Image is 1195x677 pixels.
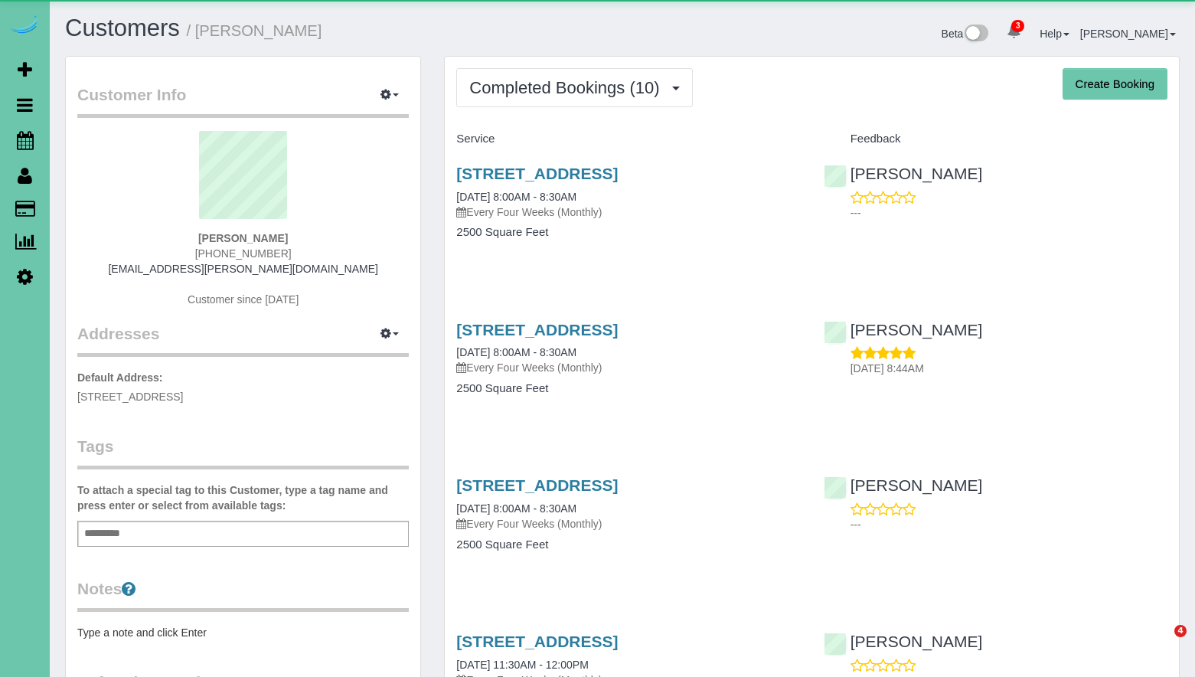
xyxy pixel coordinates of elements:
[77,625,409,640] pre: Type a note and click Enter
[456,360,800,375] p: Every Four Weeks (Monthly)
[999,15,1029,49] a: 3
[456,132,800,146] h4: Service
[9,15,40,37] img: Automaid Logo
[963,25,988,44] img: New interface
[456,346,576,358] a: [DATE] 8:00AM - 8:30AM
[195,247,292,260] span: [PHONE_NUMBER]
[851,205,1167,221] p: ---
[824,165,983,182] a: [PERSON_NAME]
[456,204,800,220] p: Every Four Weeks (Monthly)
[1143,625,1180,662] iframe: Intercom live chat
[65,15,180,41] a: Customers
[1174,625,1187,637] span: 4
[1080,28,1176,40] a: [PERSON_NAME]
[456,68,692,107] button: Completed Bookings (10)
[188,293,299,306] span: Customer since [DATE]
[77,482,409,513] label: To attach a special tag to this Customer, type a tag name and press enter or select from availabl...
[456,226,800,239] h4: 2500 Square Feet
[456,165,618,182] a: [STREET_ADDRESS]
[851,361,1167,376] p: [DATE] 8:44AM
[456,538,800,551] h4: 2500 Square Feet
[456,476,618,494] a: [STREET_ADDRESS]
[77,391,183,403] span: [STREET_ADDRESS]
[77,435,409,469] legend: Tags
[456,659,588,671] a: [DATE] 11:30AM - 12:00PM
[187,22,322,39] small: / [PERSON_NAME]
[456,502,576,515] a: [DATE] 8:00AM - 8:30AM
[1040,28,1069,40] a: Help
[456,382,800,395] h4: 2500 Square Feet
[198,232,288,244] strong: [PERSON_NAME]
[851,517,1167,532] p: ---
[456,516,800,531] p: Every Four Weeks (Monthly)
[469,78,667,97] span: Completed Bookings (10)
[108,263,377,275] a: [EMAIL_ADDRESS][PERSON_NAME][DOMAIN_NAME]
[824,633,983,650] a: [PERSON_NAME]
[824,321,983,338] a: [PERSON_NAME]
[77,370,163,385] label: Default Address:
[456,321,618,338] a: [STREET_ADDRESS]
[1063,68,1167,100] button: Create Booking
[456,633,618,650] a: [STREET_ADDRESS]
[824,132,1167,146] h4: Feedback
[77,577,409,612] legend: Notes
[1011,20,1024,32] span: 3
[77,83,409,118] legend: Customer Info
[824,476,983,494] a: [PERSON_NAME]
[942,28,989,40] a: Beta
[456,191,576,203] a: [DATE] 8:00AM - 8:30AM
